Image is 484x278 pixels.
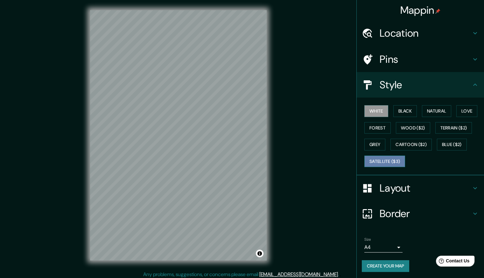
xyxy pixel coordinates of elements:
button: Terrain ($2) [435,122,472,134]
div: Style [357,72,484,98]
a: [EMAIL_ADDRESS][DOMAIN_NAME] [259,271,338,278]
h4: Pins [380,53,471,66]
h4: Border [380,207,471,220]
button: Forest [364,122,391,134]
button: Create your map [362,260,409,272]
button: Wood ($2) [396,122,430,134]
iframe: Help widget launcher [427,253,477,271]
button: Grey [364,139,385,150]
h4: Location [380,27,471,40]
div: Pins [357,47,484,72]
button: Black [393,105,417,117]
button: Blue ($2) [437,139,467,150]
h4: Mappin [400,4,441,17]
button: Natural [422,105,451,117]
div: Layout [357,175,484,201]
label: Size [364,237,371,242]
button: Love [456,105,477,117]
div: Location [357,20,484,46]
h4: Style [380,78,471,91]
button: Cartoon ($2) [390,139,432,150]
button: White [364,105,388,117]
div: Border [357,201,484,226]
button: Toggle attribution [256,250,263,257]
div: A4 [364,242,403,252]
img: pin-icon.png [435,9,440,14]
h4: Layout [380,182,471,194]
canvas: Map [90,10,267,260]
button: Satellite ($3) [364,156,405,167]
